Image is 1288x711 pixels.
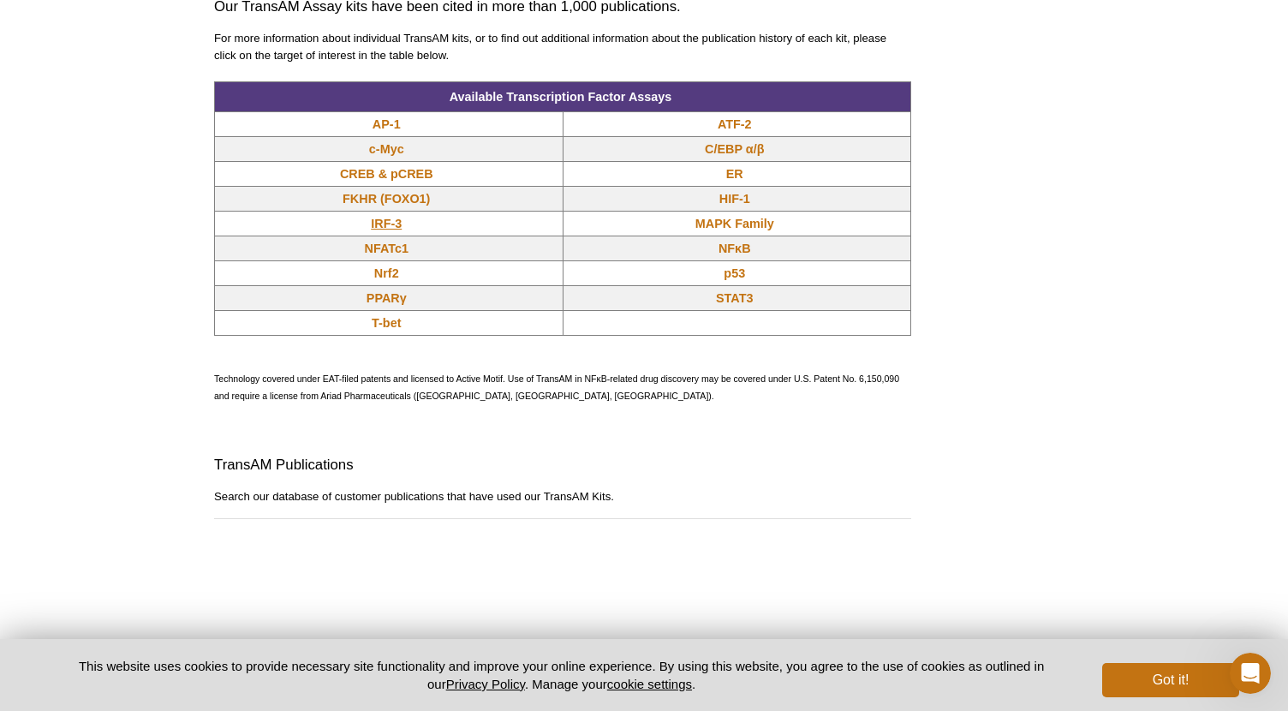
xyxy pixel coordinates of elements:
p: This website uses cookies to provide necessary site functionality and improve your online experie... [49,657,1074,693]
span: Technology covered under EAT-filed patents and licensed to Active Motif. Use of TransAM in NFκB-r... [214,373,899,401]
a: p53 [724,265,745,282]
a: Privacy Policy [446,677,525,691]
a: c-Myc [369,140,404,158]
a: STAT3 [716,290,753,307]
p: For more information about individual TransAM kits, or to find out additional information about t... [214,30,911,64]
p: Search our database of customer publications that have used our TransAM Kits. [214,488,911,505]
span: Available Transcription Factor Assays [450,90,672,104]
a: ER [726,165,743,182]
a: C/EBP α/β [705,140,764,158]
a: MAPK Family [695,215,774,232]
a: NFATc1 [365,240,408,257]
a: AP-1 [373,116,401,133]
a: PPARγ [367,290,407,307]
a: CREB & pCREB [340,165,433,182]
a: Nrf2 [374,265,399,282]
a: IRF-3 [371,215,402,232]
button: Got it! [1102,663,1239,697]
button: cookie settings [607,677,692,691]
a: FKHR (FOXO1) [343,190,430,207]
a: T-bet [372,314,401,332]
h2: TransAM Publications [214,455,911,475]
iframe: Intercom live chat [1230,653,1271,694]
a: HIF-1 [719,190,750,207]
a: NFκB [719,240,751,257]
a: ATF-2 [718,116,752,133]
